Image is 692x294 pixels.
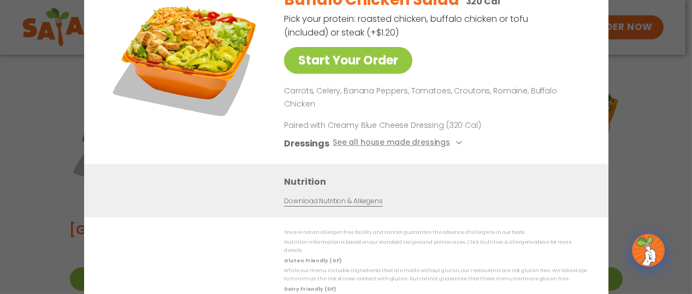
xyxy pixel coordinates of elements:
h3: Nutrition [284,175,592,189]
p: While our menu includes ingredients that are made without gluten, our restaurants are not gluten ... [284,267,587,284]
a: Download Nutrition & Allergens [284,196,382,207]
p: We are not an allergen free facility and cannot guarantee the absence of allergens in our foods. [284,228,587,237]
strong: Dairy Friendly (DF) [284,286,335,292]
a: Start Your Order [284,47,412,74]
button: See all house made dressings [332,137,465,150]
h3: Dressings [284,137,329,150]
img: wpChatIcon [633,235,664,266]
p: Paired with Creamy Blue Cheese Dressing (320 Cal) [284,120,486,131]
strong: Gluten Friendly (GF) [284,257,341,264]
p: Carrots, Celery, Banana Peppers, Tomatoes, Croutons, Romaine, Buffalo Chicken [284,85,582,111]
p: Nutrition information is based on our standard recipes and portion sizes. Click Nutrition & Aller... [284,238,587,255]
p: Pick your protein: roasted chicken, buffalo chicken or tofu (included) or steak (+$1.20) [284,12,530,39]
